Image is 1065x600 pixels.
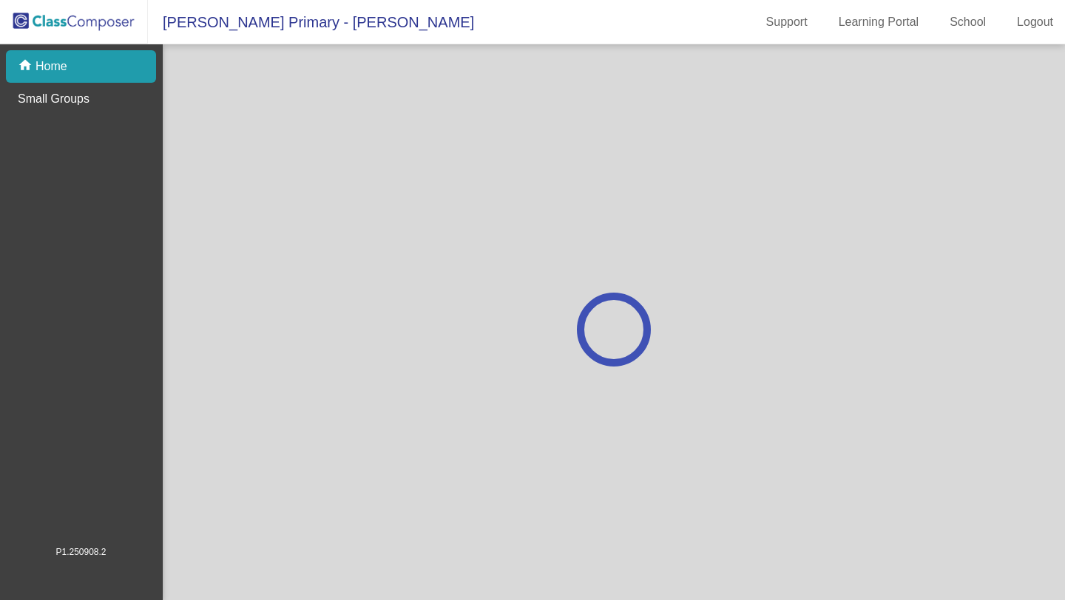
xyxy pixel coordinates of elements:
[938,10,998,34] a: School
[1005,10,1065,34] a: Logout
[18,58,35,75] mat-icon: home
[827,10,931,34] a: Learning Portal
[754,10,819,34] a: Support
[35,58,67,75] p: Home
[148,10,474,34] span: [PERSON_NAME] Primary - [PERSON_NAME]
[18,90,89,108] p: Small Groups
